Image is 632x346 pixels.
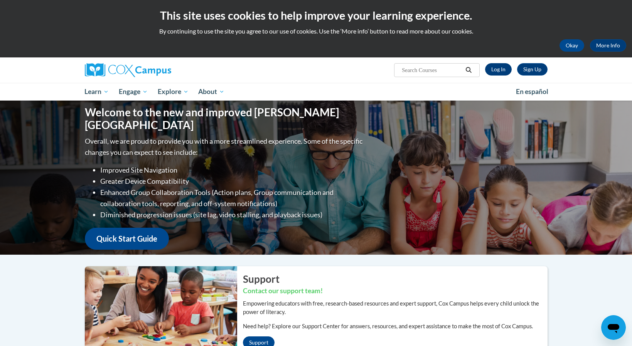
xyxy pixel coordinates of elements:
[100,176,364,187] li: Greater Device Compatibility
[85,106,364,132] h1: Welcome to the new and improved [PERSON_NAME][GEOGRAPHIC_DATA]
[193,83,229,101] a: About
[73,83,559,101] div: Main menu
[516,87,548,96] span: En español
[100,209,364,220] li: Diminished progression issues (site lag, video stalling, and playback issues)
[158,87,189,96] span: Explore
[590,39,626,52] a: More Info
[401,66,463,75] input: Search Courses
[198,87,224,96] span: About
[517,63,548,76] a: Register
[100,187,364,209] li: Enhanced Group Collaboration Tools (Action plans, Group communication and collaboration tools, re...
[85,63,171,77] img: Cox Campus
[6,27,626,35] p: By continuing to use the site you agree to our use of cookies. Use the ‘More info’ button to read...
[153,83,194,101] a: Explore
[485,63,512,76] a: Log In
[80,83,114,101] a: Learn
[6,8,626,23] h2: This site uses cookies to help improve your learning experience.
[84,87,109,96] span: Learn
[560,39,584,52] button: Okay
[243,272,548,286] h2: Support
[85,228,169,250] a: Quick Start Guide
[243,322,548,331] p: Need help? Explore our Support Center for answers, resources, and expert assistance to make the m...
[601,315,626,340] iframe: Button to launch messaging window
[85,136,364,158] p: Overall, we are proud to provide you with a more streamlined experience. Some of the specific cha...
[243,286,548,296] h3: Contact our support team!
[114,83,153,101] a: Engage
[463,66,474,75] button: Search
[511,84,553,100] a: En español
[85,63,231,77] a: Cox Campus
[243,299,548,316] p: Empowering educators with free, research-based resources and expert support, Cox Campus helps eve...
[100,165,364,176] li: Improved Site Navigation
[119,87,148,96] span: Engage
